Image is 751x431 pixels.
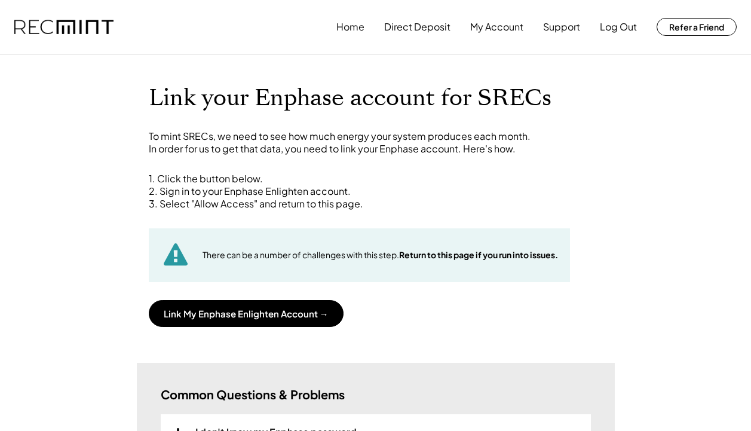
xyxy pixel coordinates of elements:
button: Support [543,15,580,39]
button: Home [336,15,364,39]
button: Link My Enphase Enlighten Account → [149,300,344,327]
div: 1. Click the button below. 2. Sign in to your Enphase Enlighten account. 3. Select "Allow Access"... [149,173,603,210]
img: recmint-logotype%403x.png [14,20,114,35]
h3: Common Questions & Problems [161,387,345,402]
div: There can be a number of challenges with this step. [203,249,558,261]
div: To mint SRECs, we need to see how much energy your system produces each month. In order for us to... [149,130,603,155]
button: Direct Deposit [384,15,450,39]
button: My Account [470,15,523,39]
button: Refer a Friend [657,18,737,36]
h1: Link your Enphase account for SRECs [149,84,603,112]
strong: Return to this page if you run into issues. [399,249,558,260]
button: Log Out [600,15,637,39]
